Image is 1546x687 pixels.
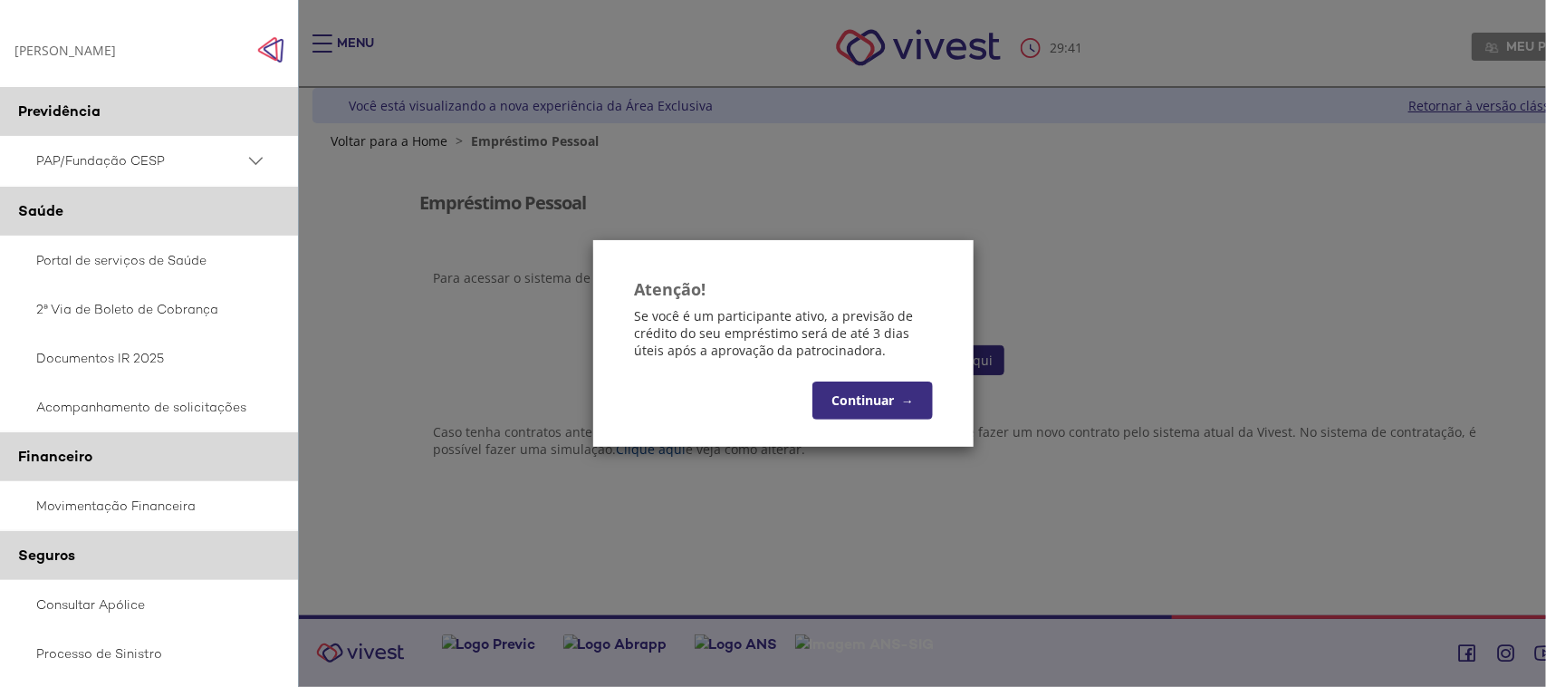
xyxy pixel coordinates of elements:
span: Financeiro [18,447,92,466]
button: Continuar→ [812,382,933,420]
span: Previdência [18,102,101,121]
span: Click to close side navigation. [257,36,284,63]
p: Se você é um participante ativo, a previsão de crédito do seu empréstimo será de até 3 dias úteis... [634,307,933,359]
img: Fechar menu [257,36,284,63]
strong: Atenção! [634,278,706,300]
section: <span lang="pt-BR" dir="ltr">Visualizador do Conteúdo da Web</span> 1 [420,393,1496,498]
div: [PERSON_NAME] [14,42,116,59]
span: PAP/Fundação CESP [36,150,245,172]
span: Seguros [18,546,75,565]
span: → [901,392,914,409]
span: Saúde [18,201,63,220]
